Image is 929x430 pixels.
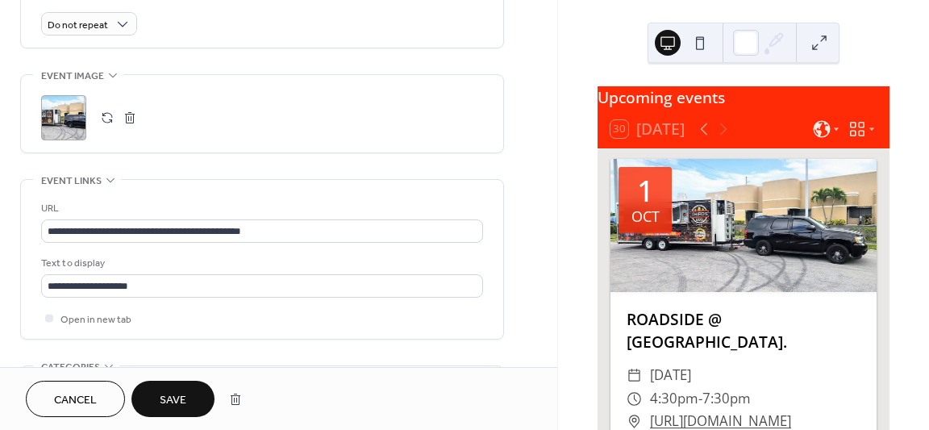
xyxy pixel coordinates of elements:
[41,173,102,190] span: Event links
[41,255,480,272] div: Text to display
[41,68,104,85] span: Event image
[26,381,125,417] button: Cancel
[637,177,654,206] div: 1
[702,387,751,411] span: 7:30pm
[627,387,642,411] div: ​
[41,359,100,376] span: Categories
[698,387,702,411] span: -
[631,209,660,223] div: Oct
[41,95,86,140] div: ;
[650,364,691,387] span: [DATE]
[41,200,480,217] div: URL
[650,387,698,411] span: 4:30pm
[598,86,889,110] div: Upcoming events
[160,392,186,409] span: Save
[60,311,131,328] span: Open in new tab
[131,381,215,417] button: Save
[627,364,642,387] div: ​
[54,392,97,409] span: Cancel
[48,16,108,35] span: Do not repeat
[627,308,787,353] a: ROADSIDE @ [GEOGRAPHIC_DATA].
